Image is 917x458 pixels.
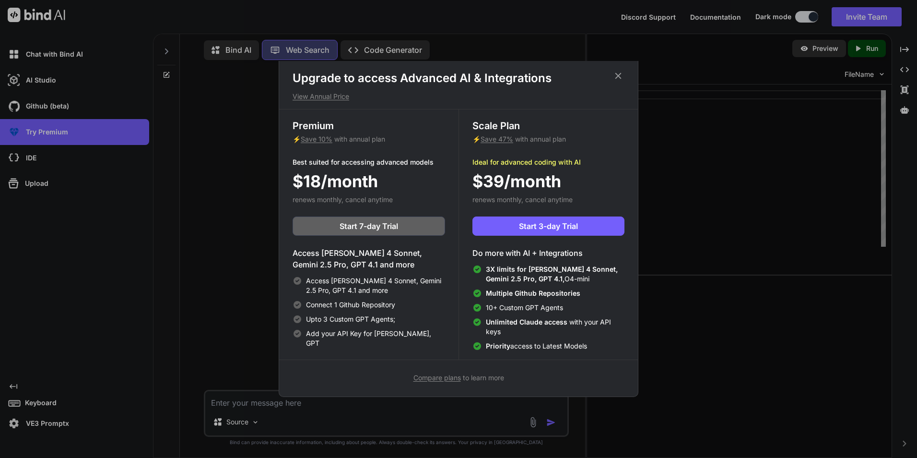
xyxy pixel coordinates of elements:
span: renews monthly, cancel anytime [472,195,573,204]
span: Start 3-day Trial [519,220,578,232]
p: Ideal for advanced coding with AI [472,157,624,167]
button: Start 3-day Trial [472,217,624,236]
h4: Access [PERSON_NAME] 4 Sonnet, Gemini 2.5 Pro, GPT 4.1 and more [293,247,445,270]
h4: Do more with AI + Integrations [472,247,624,259]
h3: Premium [293,119,445,133]
span: O4-mini [486,265,624,284]
span: Multiple Github Repositories [486,289,580,297]
span: $39/month [472,169,561,193]
p: Best suited for accessing advanced models [293,157,445,167]
h1: Upgrade to access Advanced AI & Integrations [293,71,624,86]
span: Compare plans [413,374,461,382]
span: Connect 1 Github Repository [306,300,395,310]
p: ⚡ with annual plan [472,134,624,144]
p: ⚡ with annual plan [293,134,445,144]
span: Upto 3 Custom GPT Agents; [306,314,395,324]
span: $18/month [293,169,378,193]
span: Save 10% [301,135,332,143]
span: access to Latest Models [486,341,587,351]
button: Start 7-day Trial [293,217,445,236]
span: with your API keys [486,317,624,337]
span: Unlimited Claude access [486,318,569,326]
h3: Scale Plan [472,119,624,133]
p: View Annual Price [293,92,624,101]
span: 3X limits for [PERSON_NAME] 4 Sonnet, Gemini 2.5 Pro, GPT 4.1, [486,265,618,283]
span: Priority [486,342,510,350]
span: 10+ Custom GPT Agents [486,303,563,313]
span: to learn more [413,374,504,382]
span: Start 7-day Trial [340,220,398,232]
span: renews monthly, cancel anytime [293,195,393,204]
span: Add your API Key for [PERSON_NAME], GPT [306,329,445,348]
span: Access [PERSON_NAME] 4 Sonnet, Gemini 2.5 Pro, GPT 4.1 and more [306,276,445,295]
span: Save 47% [481,135,513,143]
